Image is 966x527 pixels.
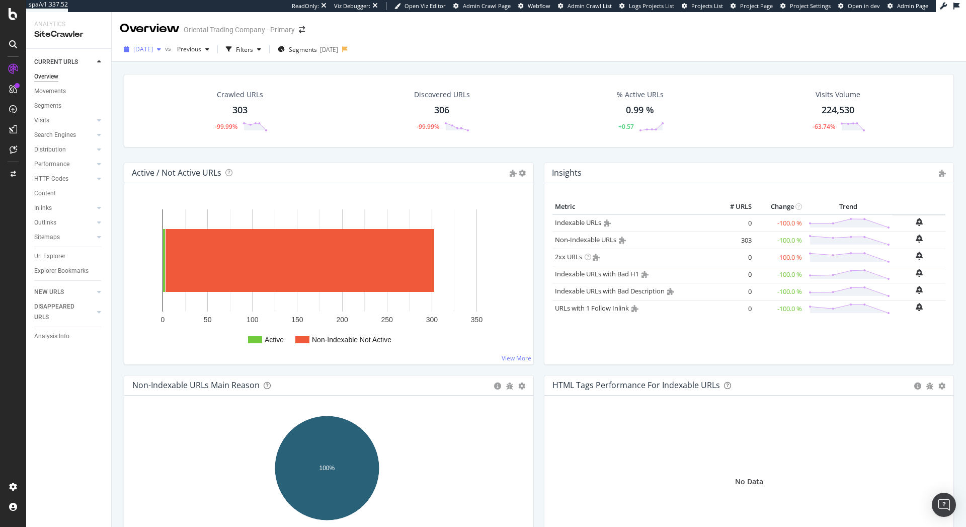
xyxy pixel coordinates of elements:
span: Segments [289,45,317,54]
th: # URLS [714,199,754,214]
a: Open in dev [838,2,880,10]
i: Admin [667,288,674,295]
div: gear [938,383,945,390]
text: 50 [204,316,212,324]
td: 0 [714,283,754,300]
i: Admin [641,271,649,278]
td: 0 [714,266,754,283]
div: DISAPPEARED URLS [34,302,85,323]
text: 200 [336,316,348,324]
button: Segments[DATE] [274,41,342,57]
div: -63.74% [813,122,835,131]
td: -100.0 % [754,214,804,232]
div: 306 [434,104,449,117]
text: 150 [291,316,303,324]
a: Project Page [731,2,773,10]
a: Movements [34,86,104,97]
div: % Active URLs [617,90,664,100]
a: HTTP Codes [34,174,94,184]
th: Metric [552,199,714,214]
div: -99.99% [417,122,439,131]
div: Movements [34,86,66,97]
text: Active [265,336,284,344]
span: Admin Crawl Page [463,2,511,10]
a: Admin Crawl List [558,2,612,10]
span: Project Page [740,2,773,10]
div: SiteCrawler [34,29,103,40]
div: Open Intercom Messenger [932,493,956,517]
div: Oriental Trading Company - Primary [184,25,295,35]
text: 100 [247,316,259,324]
a: Segments [34,101,104,111]
div: Search Engines [34,130,76,140]
div: Sitemaps [34,232,60,243]
text: 250 [381,316,393,324]
div: bug [926,383,933,390]
td: -100.0 % [754,249,804,266]
text: 0 [161,316,165,324]
span: vs [165,44,173,53]
span: Admin Page [897,2,928,10]
a: Search Engines [34,130,94,140]
span: Logs Projects List [629,2,674,10]
i: Options [519,170,526,177]
a: Admin Crawl Page [453,2,511,10]
div: Explorer Bookmarks [34,266,89,276]
span: Projects List [691,2,723,10]
div: Inlinks [34,203,52,213]
a: Explorer Bookmarks [34,266,104,276]
a: CURRENT URLS [34,57,94,67]
div: -99.99% [215,122,237,131]
td: 0 [714,300,754,317]
div: Visits [34,115,49,126]
div: circle-info [494,383,501,390]
div: Visits Volume [816,90,860,100]
h4: Insights [552,166,582,180]
a: 2xx URLs [555,252,582,261]
th: Change [754,199,804,214]
div: Overview [34,71,58,82]
div: Filters [236,45,253,54]
span: Previous [173,45,201,53]
td: -100.0 % [754,283,804,300]
div: Crawled URLs [217,90,263,100]
div: HTML Tags Performance for Indexable URLs [552,380,720,390]
a: Indexable URLs with Bad H1 [555,269,639,278]
a: NEW URLS [34,287,94,297]
div: NEW URLS [34,287,64,297]
td: -100.0 % [754,232,804,249]
a: View More [502,354,531,362]
span: Admin Crawl List [568,2,612,10]
div: gear [518,383,525,390]
div: bell-plus [916,286,923,294]
a: Content [34,188,104,199]
div: circle-info [914,383,921,390]
div: +0.57 [618,122,634,131]
div: No Data [735,477,763,487]
i: Admin [593,254,600,261]
div: Performance [34,159,69,170]
span: Open in dev [848,2,880,10]
div: Discovered URLs [414,90,470,100]
div: 0.99 % [626,104,654,117]
a: Webflow [518,2,550,10]
th: Trend [804,199,893,214]
a: Visits [34,115,94,126]
h4: Active / Not Active URLs [132,166,221,180]
div: Non-Indexable URLs Main Reason [132,380,260,390]
div: Overview [120,20,180,37]
div: CURRENT URLS [34,57,78,67]
a: Url Explorer [34,251,104,262]
text: Non-Indexable Not Active [312,336,391,344]
i: Admin [631,305,638,312]
i: Admin [510,170,517,177]
a: Inlinks [34,203,94,213]
a: Indexable URLs [555,218,601,227]
button: Previous [173,41,213,57]
a: DISAPPEARED URLS [34,302,94,323]
a: Admin Page [888,2,928,10]
a: Projects List [682,2,723,10]
td: 0 [714,214,754,232]
div: Content [34,188,56,199]
div: Distribution [34,144,66,155]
